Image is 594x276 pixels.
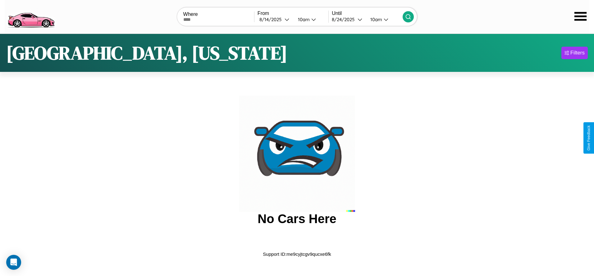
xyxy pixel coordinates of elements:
[259,16,285,22] div: 8 / 14 / 2025
[183,12,254,17] label: Where
[570,50,585,56] div: Filters
[258,212,336,226] h2: No Cars Here
[587,125,591,151] div: Give Feedback
[295,16,311,22] div: 10am
[332,11,403,16] label: Until
[365,16,403,23] button: 10am
[239,96,355,212] img: car
[258,16,293,23] button: 8/14/2025
[263,250,331,258] p: Support ID: me9cyjtcgv9qucxe6fk
[561,47,588,59] button: Filters
[6,255,21,270] div: Open Intercom Messenger
[367,16,384,22] div: 10am
[332,16,358,22] div: 8 / 24 / 2025
[5,3,57,29] img: logo
[6,40,287,66] h1: [GEOGRAPHIC_DATA], [US_STATE]
[293,16,328,23] button: 10am
[258,11,328,16] label: From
